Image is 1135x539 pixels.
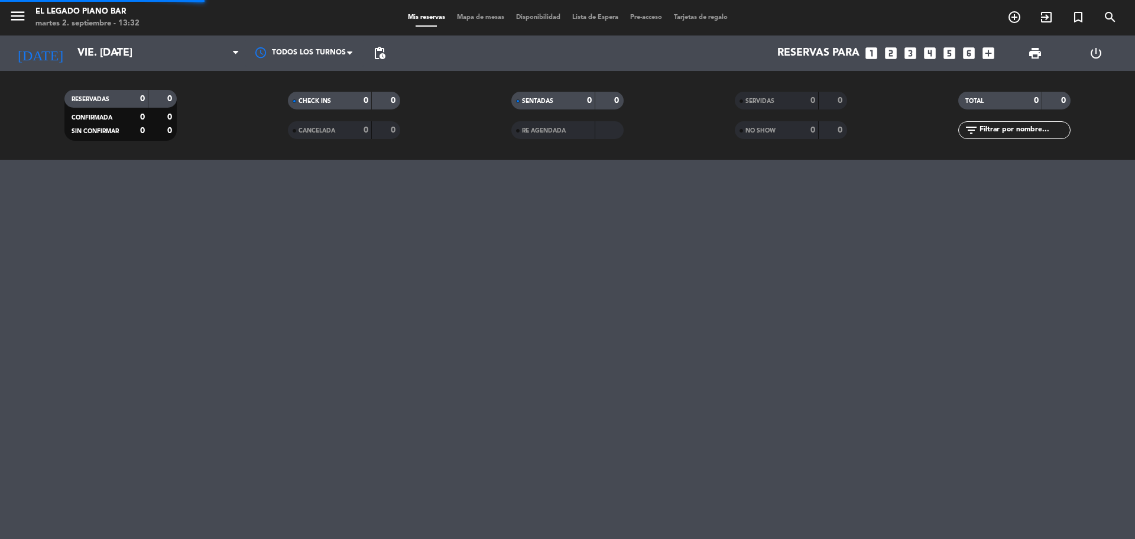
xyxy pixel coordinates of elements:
strong: 0 [810,96,815,105]
i: looks_one [864,46,879,61]
i: turned_in_not [1071,10,1085,24]
strong: 0 [391,126,398,134]
strong: 0 [614,96,621,105]
strong: 0 [1061,96,1068,105]
span: SERVIDAS [745,98,774,104]
span: Reservas para [777,47,860,59]
strong: 0 [391,96,398,105]
i: looks_4 [922,46,938,61]
strong: 0 [364,96,368,105]
span: Lista de Espera [566,14,624,21]
strong: 0 [838,126,845,134]
i: looks_two [883,46,899,61]
button: menu [9,7,27,29]
span: TOTAL [965,98,984,104]
input: Filtrar por nombre... [978,124,1070,137]
i: power_settings_new [1089,46,1103,60]
span: Pre-acceso [624,14,668,21]
strong: 0 [140,127,145,135]
strong: 0 [810,126,815,134]
i: looks_6 [961,46,977,61]
i: add_circle_outline [1007,10,1022,24]
span: NO SHOW [745,128,776,134]
span: CONFIRMADA [72,115,112,121]
span: SENTADAS [522,98,553,104]
div: El Legado Piano Bar [35,6,140,18]
i: add_box [981,46,996,61]
div: martes 2. septiembre - 13:32 [35,18,140,30]
span: print [1028,46,1042,60]
i: looks_5 [942,46,957,61]
strong: 0 [140,113,145,121]
strong: 0 [140,95,145,103]
span: RESERVADAS [72,96,109,102]
i: exit_to_app [1039,10,1053,24]
strong: 0 [167,113,174,121]
span: Disponibilidad [510,14,566,21]
strong: 0 [587,96,592,105]
span: CANCELADA [299,128,335,134]
strong: 0 [167,127,174,135]
i: filter_list [964,123,978,137]
span: Mis reservas [402,14,451,21]
span: RE AGENDADA [522,128,566,134]
i: looks_3 [903,46,918,61]
i: menu [9,7,27,25]
strong: 0 [364,126,368,134]
span: pending_actions [372,46,387,60]
span: CHECK INS [299,98,331,104]
span: SIN CONFIRMAR [72,128,119,134]
strong: 0 [838,96,845,105]
strong: 0 [1034,96,1039,105]
strong: 0 [167,95,174,103]
i: arrow_drop_down [110,46,124,60]
i: [DATE] [9,40,72,66]
span: Mapa de mesas [451,14,510,21]
span: Tarjetas de regalo [668,14,734,21]
i: search [1103,10,1117,24]
div: LOG OUT [1065,35,1126,71]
